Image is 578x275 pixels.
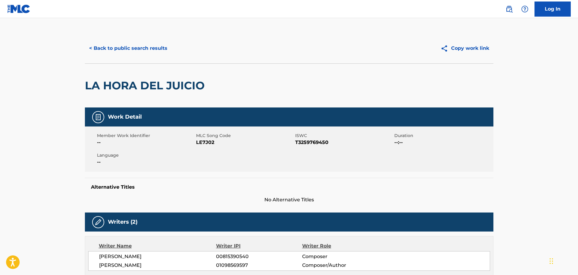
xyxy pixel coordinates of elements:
span: --:-- [394,139,492,146]
span: MLC Song Code [196,133,294,139]
span: 01098569597 [216,262,302,269]
span: 00815390540 [216,253,302,260]
h5: Work Detail [108,114,142,120]
img: Copy work link [441,45,451,52]
span: [PERSON_NAME] [99,262,216,269]
span: Composer/Author [302,262,380,269]
img: MLC Logo [7,5,31,13]
a: Public Search [503,3,515,15]
span: ISWC [295,133,393,139]
h5: Writers (2) [108,219,137,225]
span: LE7J02 [196,139,294,146]
span: Duration [394,133,492,139]
span: Composer [302,253,380,260]
button: < Back to public search results [85,41,172,56]
iframe: Chat Widget [548,246,578,275]
span: -- [97,139,195,146]
span: Member Work Identifier [97,133,195,139]
img: help [521,5,528,13]
button: Copy work link [436,41,493,56]
div: Writer IPI [216,242,302,250]
img: search [505,5,513,13]
div: Writer Role [302,242,380,250]
span: [PERSON_NAME] [99,253,216,260]
img: Work Detail [95,114,102,121]
span: No Alternative Titles [85,196,493,203]
h5: Alternative Titles [91,184,487,190]
img: Writers [95,219,102,226]
div: Help [519,3,531,15]
span: -- [97,158,195,166]
div: Drag [550,252,553,270]
div: Writer Name [99,242,216,250]
span: T3259769450 [295,139,393,146]
a: Log In [534,2,571,17]
span: Language [97,152,195,158]
h2: LA HORA DEL JUICIO [85,79,208,92]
